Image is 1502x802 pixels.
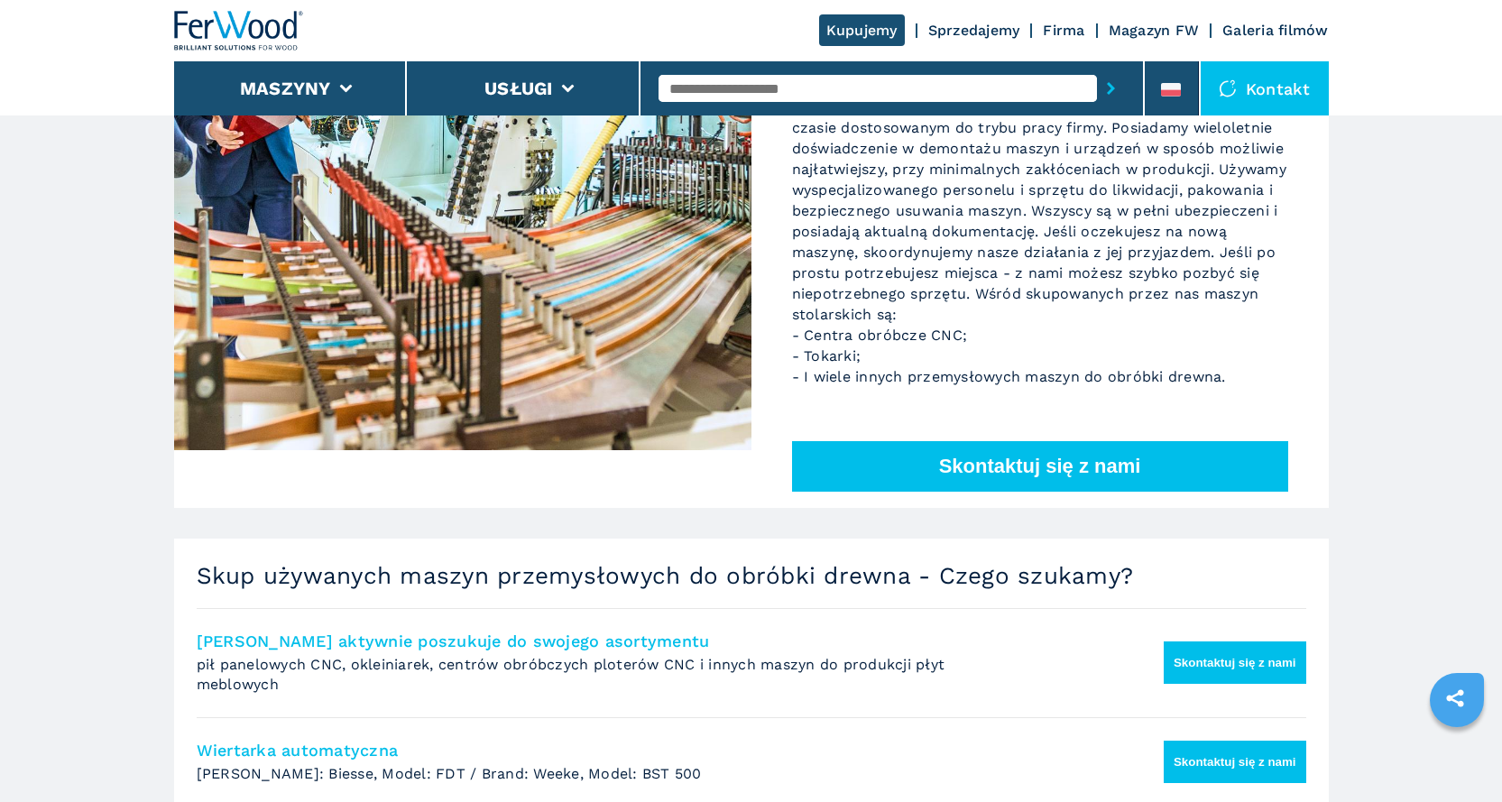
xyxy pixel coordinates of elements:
iframe: Chat [1425,721,1488,788]
button: Skontaktuj się z nami [792,441,1288,492]
h3: Skup używanych maszyn przemysłowych do obróbki drewna - Czego szukamy? [197,561,1306,590]
div: Kontakt [1201,61,1329,115]
a: Magazyn FW [1109,22,1200,39]
img: Kontakt [1219,79,1237,97]
button: Usługi [484,78,553,99]
img: Ferwood [174,11,304,51]
button: submit-button [1097,68,1125,109]
li: Ferwood aktywnie poszukuje do swojego asortymentu [197,608,1306,718]
button: Skontaktuj się z nami [1164,641,1306,684]
a: Sprzedajemy [928,22,1020,39]
h4: Wiertarka automatyczna [197,740,1198,761]
a: Galeria filmów [1222,22,1329,39]
button: Skontaktuj się z nami [1164,741,1306,783]
a: Firma [1043,22,1084,39]
h4: [PERSON_NAME] aktywnie poszukuje do swojego asortymentu [197,631,1198,651]
p: pił panelowych CNC, okleiniarek, centrów obróbczych ploterów CNC i innych maszyn do produkcji pły... [197,655,998,696]
a: sharethis [1433,676,1478,721]
a: Kupujemy [819,14,905,46]
button: Maszyny [240,78,331,99]
p: [PERSON_NAME]: Biesse, Model: FDT / Brand: Weeke, Model: BST 500 [197,764,998,784]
